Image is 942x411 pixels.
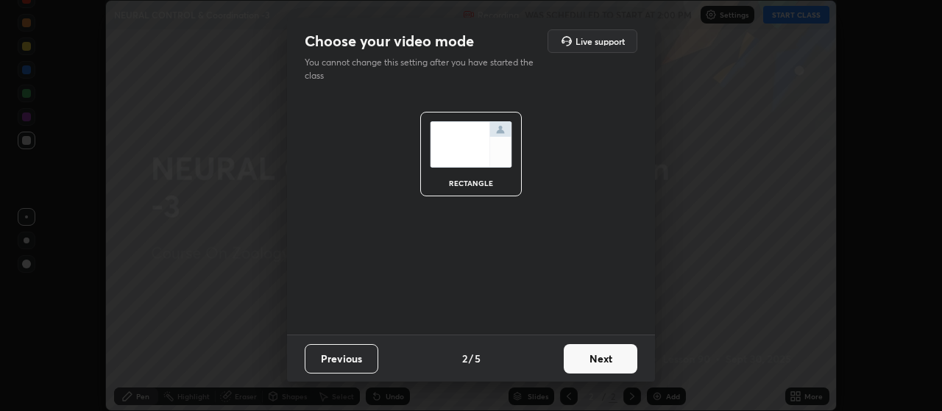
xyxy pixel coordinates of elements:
button: Previous [305,344,378,374]
img: normalScreenIcon.ae25ed63.svg [430,121,512,168]
h4: / [469,351,473,366]
h4: 2 [462,351,467,366]
button: Next [564,344,637,374]
h5: Live support [576,37,625,46]
h4: 5 [475,351,481,366]
p: You cannot change this setting after you have started the class [305,56,543,82]
div: rectangle [442,179,500,187]
h2: Choose your video mode [305,32,474,51]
